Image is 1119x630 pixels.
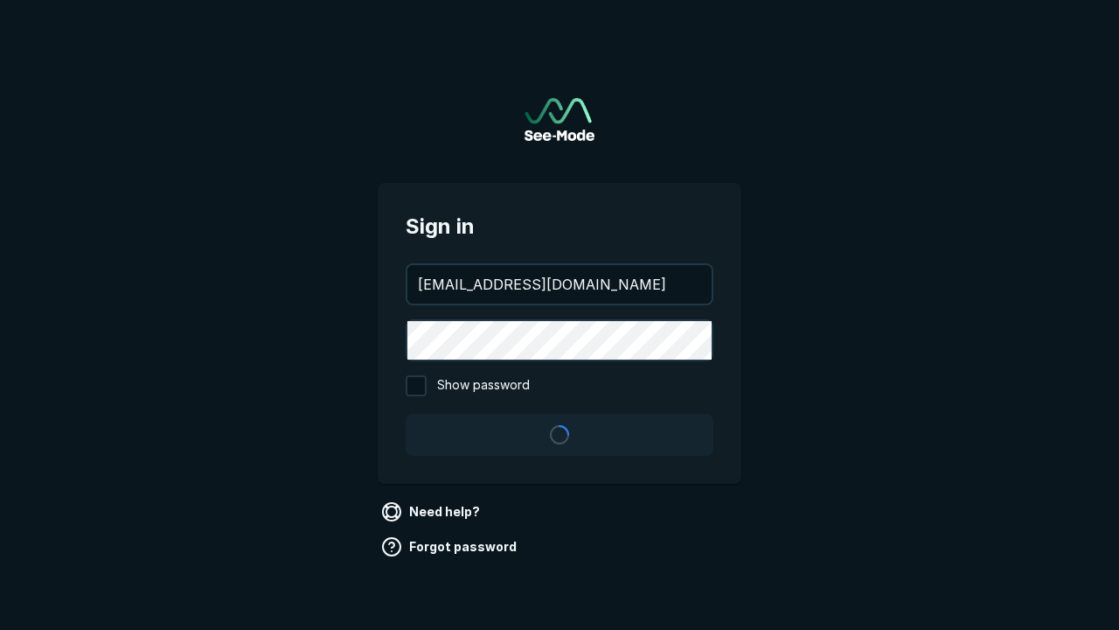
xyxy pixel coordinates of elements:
span: Sign in [406,211,713,242]
a: Need help? [378,498,487,526]
a: Forgot password [378,533,524,561]
input: your@email.com [407,265,712,304]
a: Go to sign in [525,98,594,141]
span: Show password [437,375,530,396]
img: See-Mode Logo [525,98,594,141]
